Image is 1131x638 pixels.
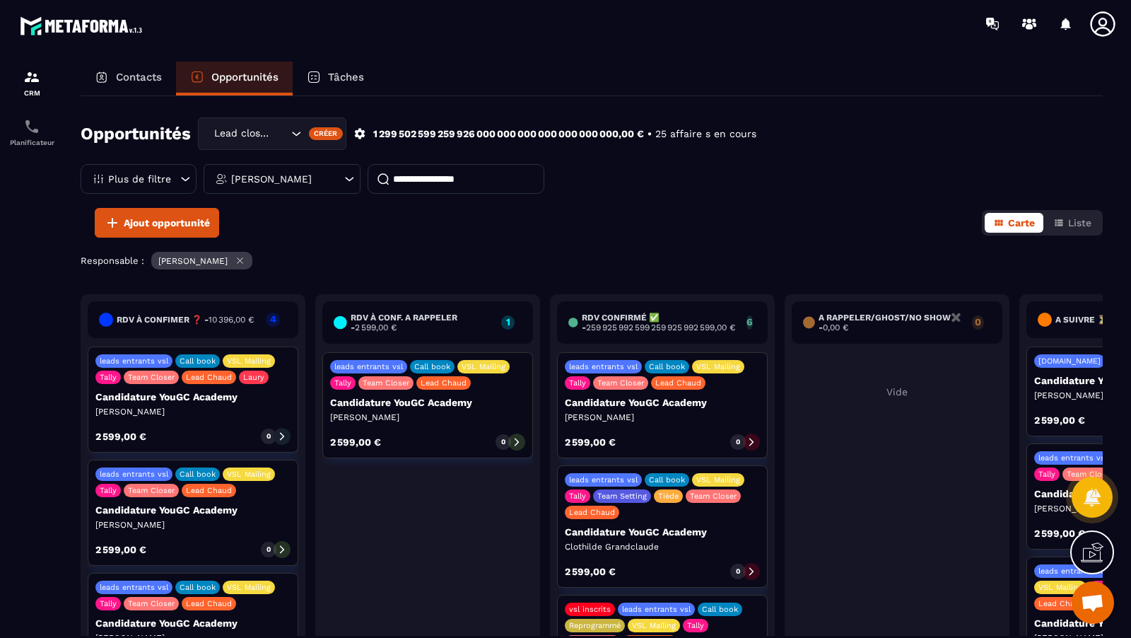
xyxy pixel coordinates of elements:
p: leads entrants vsl [100,356,168,366]
p: VSL Mailing [227,356,271,366]
p: VSL Mailing [227,470,271,479]
p: 1 [501,317,515,327]
p: Lead Chaud [421,378,467,388]
p: Team Closer [128,486,175,495]
p: Tally [569,492,586,501]
p: • [647,127,652,141]
p: Call book [180,470,216,479]
p: Lead Chaud [186,486,232,495]
p: Team Closer [363,378,409,388]
p: Team Closer [128,373,175,382]
p: Candidature YouGC Academy [95,617,291,629]
p: Team Closer [128,599,175,608]
p: 2 599,00 € [95,431,146,441]
p: Opportunités [211,71,279,83]
p: [PERSON_NAME] [158,256,228,266]
p: 2 599,00 € [1034,415,1085,425]
p: leads entrants vsl [334,362,403,371]
p: leads entrants vsl [1038,453,1107,463]
a: Opportunités [176,62,293,95]
h6: RDV à confimer ❓ - [117,315,254,325]
h6: RDV à conf. A RAPPELER - [351,313,495,332]
p: VSL Mailing [462,362,505,371]
span: Lead closing [211,126,274,141]
p: 25 affaire s en cours [655,127,756,141]
p: 1 299 502 599 259 926 000 000 000 000 000 000 000,00 € [373,127,644,141]
p: 2 599,00 € [565,567,616,576]
p: leads entrants vsl [569,475,638,485]
p: Contacts [116,71,162,83]
p: Lead Chaud [655,378,701,388]
a: schedulerschedulerPlanificateur [4,108,60,157]
p: leads entrants vsl [100,470,168,479]
p: Tally [100,486,117,495]
p: Lead Chaud [569,508,615,517]
p: [PERSON_NAME] [95,406,291,417]
div: Search for option [198,117,346,150]
p: VSL Mailing [1038,583,1082,592]
button: Carte [985,213,1043,233]
p: Tally [100,599,117,608]
p: leads entrants vsl [569,362,638,371]
h6: A RAPPELER/GHOST/NO SHOW✖️ - [819,313,965,332]
span: Carte [1008,217,1035,228]
p: Call book [414,362,450,371]
p: vsl inscrits [569,605,611,614]
p: Responsable : [81,255,144,266]
p: Call book [649,475,685,485]
p: Candidature YouGC Academy [330,397,525,408]
p: Tally [334,378,351,388]
span: 259 925 992 599 259 925 992 599,00 € [586,323,735,332]
p: Clothilde Grandclaude [565,541,760,552]
p: Laury [243,373,264,382]
span: 0,00 € [823,323,848,332]
p: Reprogrammé [569,621,621,630]
p: 0 [266,431,271,441]
p: VSL Mailing [696,475,740,485]
p: VSL Mailing [227,583,271,592]
input: Search for option [274,126,288,141]
p: Tally [569,378,586,388]
p: Lead Chaud [1038,599,1084,608]
p: VSL Mailing [632,621,676,630]
button: Ajout opportunité [95,208,219,238]
p: Lead Chaud [186,599,232,608]
a: Contacts [81,62,176,95]
p: Tally [1038,470,1055,479]
h2: Opportunités [81,120,191,148]
p: 0 [736,567,740,576]
p: 2 599,00 € [565,437,616,447]
p: Candidature YouGC Academy [565,526,760,538]
span: Ajout opportunité [124,216,210,230]
p: Planificateur [4,139,60,146]
a: formationformationCRM [4,58,60,108]
p: 0 [736,437,740,447]
p: Call book [180,356,216,366]
p: [PERSON_NAME] [95,519,291,530]
img: formation [23,69,40,86]
p: Team Closer [1067,470,1113,479]
p: Candidature YouGC Academy [95,504,291,516]
img: logo [20,13,147,39]
div: Ouvrir le chat [1072,581,1114,624]
p: Lead Chaud [186,373,232,382]
span: 10 396,00 € [209,315,254,325]
p: 2 599,00 € [1034,528,1085,538]
p: Candidature YouGC Academy [565,397,760,408]
button: Liste [1045,213,1100,233]
p: [PERSON_NAME] [231,174,312,184]
p: 0 [501,437,505,447]
span: Liste [1068,217,1091,228]
p: [PERSON_NAME] [330,412,525,423]
img: scheduler [23,118,40,135]
p: 4 [266,314,280,324]
p: [PERSON_NAME] [565,412,760,423]
a: Tâches [293,62,378,95]
p: Tally [100,373,117,382]
p: Plus de filtre [108,174,171,184]
p: VSL Mailing [696,362,740,371]
p: 6 [746,317,753,327]
p: Tiède [658,492,679,501]
p: leads entrants vsl [1038,567,1107,576]
p: Call book [649,362,685,371]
